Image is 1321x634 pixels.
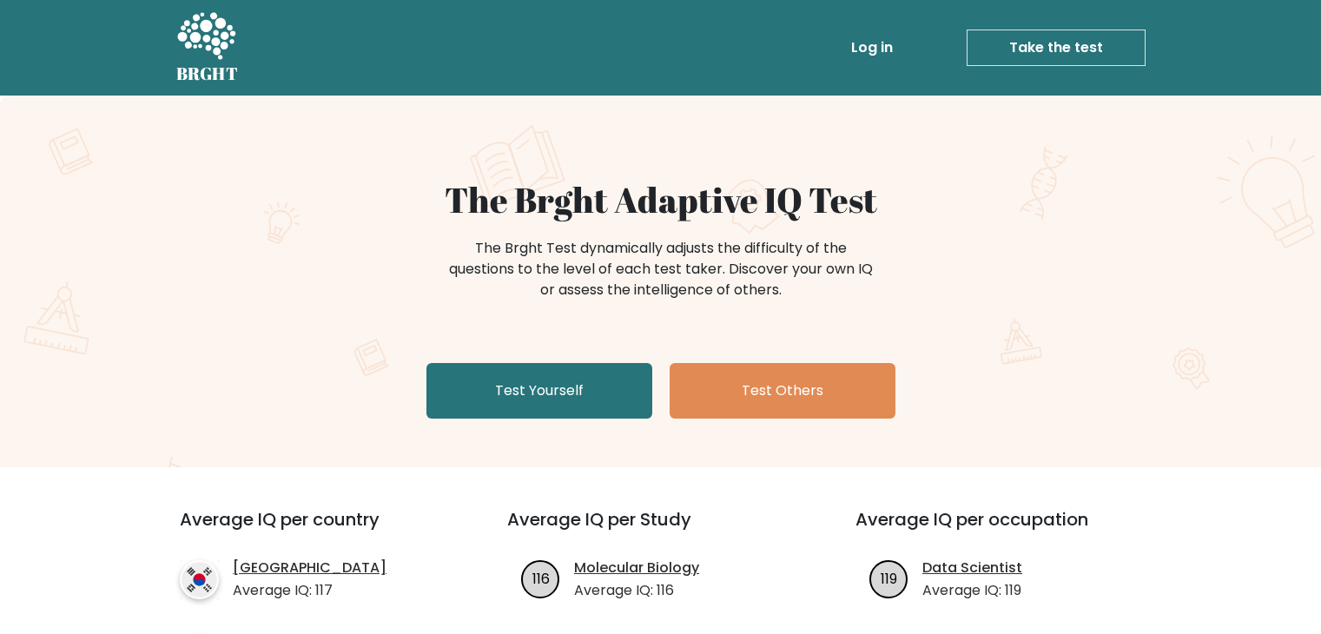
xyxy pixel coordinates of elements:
[881,568,897,588] text: 119
[922,580,1022,601] p: Average IQ: 119
[444,238,878,300] div: The Brght Test dynamically adjusts the difficulty of the questions to the level of each test take...
[180,509,445,551] h3: Average IQ per country
[574,558,699,578] a: Molecular Biology
[176,7,239,89] a: BRGHT
[532,568,550,588] text: 116
[237,179,1085,221] h1: The Brght Adaptive IQ Test
[233,580,386,601] p: Average IQ: 117
[670,363,895,419] a: Test Others
[855,509,1162,551] h3: Average IQ per occupation
[426,363,652,419] a: Test Yourself
[967,30,1146,66] a: Take the test
[844,30,900,65] a: Log in
[507,509,814,551] h3: Average IQ per Study
[574,580,699,601] p: Average IQ: 116
[233,558,386,578] a: [GEOGRAPHIC_DATA]
[180,560,219,599] img: country
[922,558,1022,578] a: Data Scientist
[176,63,239,84] h5: BRGHT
